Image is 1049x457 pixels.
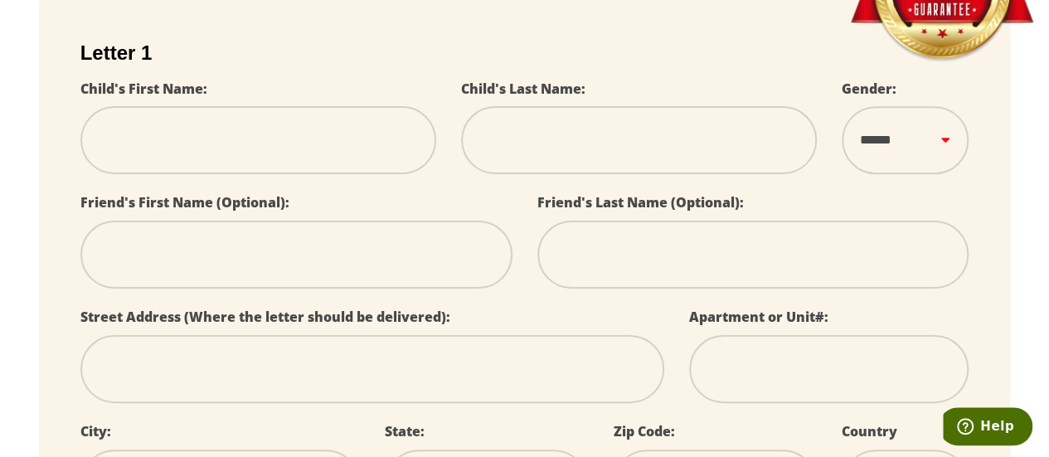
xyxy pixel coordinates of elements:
label: Country [842,422,897,440]
label: Street Address (Where the letter should be delivered): [80,308,450,326]
label: Zip Code: [613,422,674,440]
label: Apartment or Unit#: [689,308,828,326]
label: Gender: [842,80,896,98]
iframe: Opens a widget where you can find more information [943,407,1032,449]
label: Friend's First Name (Optional): [80,193,289,211]
label: Child's Last Name: [461,80,585,98]
label: Child's First Name: [80,80,207,98]
h2: Letter 1 [80,41,969,65]
label: Friend's Last Name (Optional): [537,193,744,211]
label: State: [385,422,425,440]
label: City: [80,422,111,440]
